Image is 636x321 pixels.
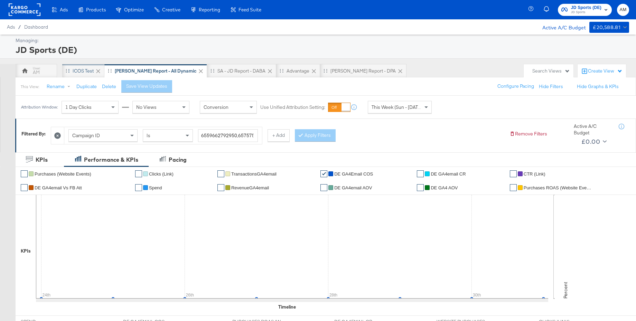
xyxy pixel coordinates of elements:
[320,170,327,177] a: ✔
[231,171,277,177] span: TransactionsGA4email
[86,7,106,12] span: Products
[169,156,187,164] div: Pacing
[115,68,196,74] div: [PERSON_NAME] Report - All Dynamic
[217,184,224,191] a: ✔
[509,131,547,137] button: Remove Filters
[268,129,290,142] button: + Add
[617,4,629,16] button: AM
[320,184,327,191] a: ✔
[162,7,180,12] span: Creative
[108,69,112,73] div: Drag to reorder tab
[204,104,228,110] span: Conversion
[417,170,424,177] a: ✔
[372,104,423,110] span: This Week (Sun - [DATE])
[571,10,601,15] span: JD Sports
[589,22,629,33] button: £20,588.81
[21,170,28,177] a: ✔
[102,83,116,90] button: Delete
[217,170,224,177] a: ✔
[198,129,258,142] input: Enter a search term
[562,282,569,299] text: Percent
[147,132,150,139] span: Is
[199,7,220,12] span: Reporting
[524,171,545,177] span: CTR (Link)
[36,156,48,164] div: KPIs
[535,22,586,32] div: Active A/C Budget
[135,170,142,177] a: ✔
[84,156,138,164] div: Performance & KPIs
[136,104,157,110] span: No Views
[431,171,466,177] span: DE GA4email CR
[42,81,78,93] button: Rename
[124,7,144,12] span: Optimize
[532,68,570,74] div: Search Views
[21,248,31,254] div: KPIs
[558,4,612,16] button: JD Sports (DE)JD Sports
[33,69,40,76] div: AM
[21,105,58,110] div: Attribution Window:
[593,23,620,32] div: £20,588.81
[73,68,94,74] div: iCOS Test
[16,44,627,56] div: JD Sports (DE)
[7,24,15,30] span: Ads
[65,104,92,110] span: 1 Day Clicks
[574,123,612,136] div: Active A/C Budget
[324,69,327,73] div: Drag to reorder tab
[571,4,601,11] span: JD Sports (DE)
[217,68,265,74] div: SA - JD Report - DABA
[278,304,296,310] div: Timeline
[620,6,626,14] span: AM
[330,68,396,74] div: [PERSON_NAME] Report - DPA
[238,7,261,12] span: Feed Suite
[510,170,517,177] a: ✔
[431,185,458,190] span: DE GA4 AOV
[15,24,24,30] span: /
[21,131,46,137] div: Filtered By:
[35,171,91,177] span: Purchases (Website Events)
[211,69,214,73] div: Drag to reorder tab
[588,68,623,75] div: Create View
[510,184,517,191] a: ✔
[287,68,309,74] div: Advantage
[334,171,373,177] span: DE GA4Email COS
[280,69,283,73] div: Drag to reorder tab
[579,136,608,147] button: £0.00
[334,185,372,190] span: DE GA4email AOV
[76,83,97,90] button: Duplicate
[16,37,627,44] div: Managing:
[577,83,619,90] button: Hide Graphs & KPIs
[524,185,593,190] span: Purchases ROAS (Website Events)
[35,185,82,190] span: DE GA4email vs FB Att
[24,24,48,30] a: Dashboard
[149,185,162,190] span: Spend
[493,80,539,93] button: Configure Pacing
[539,83,563,90] button: Hide Filters
[135,184,142,191] a: ✔
[260,104,325,111] label: Use Unified Attribution Setting:
[72,132,100,139] span: Campaign ID
[581,136,600,147] div: £0.00
[21,84,39,89] div: This View:
[60,7,68,12] span: Ads
[66,69,69,73] div: Drag to reorder tab
[417,184,424,191] a: ✔
[21,184,28,191] a: ✔
[231,185,269,190] span: RevenueGA4email
[149,171,174,177] span: Clicks (Link)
